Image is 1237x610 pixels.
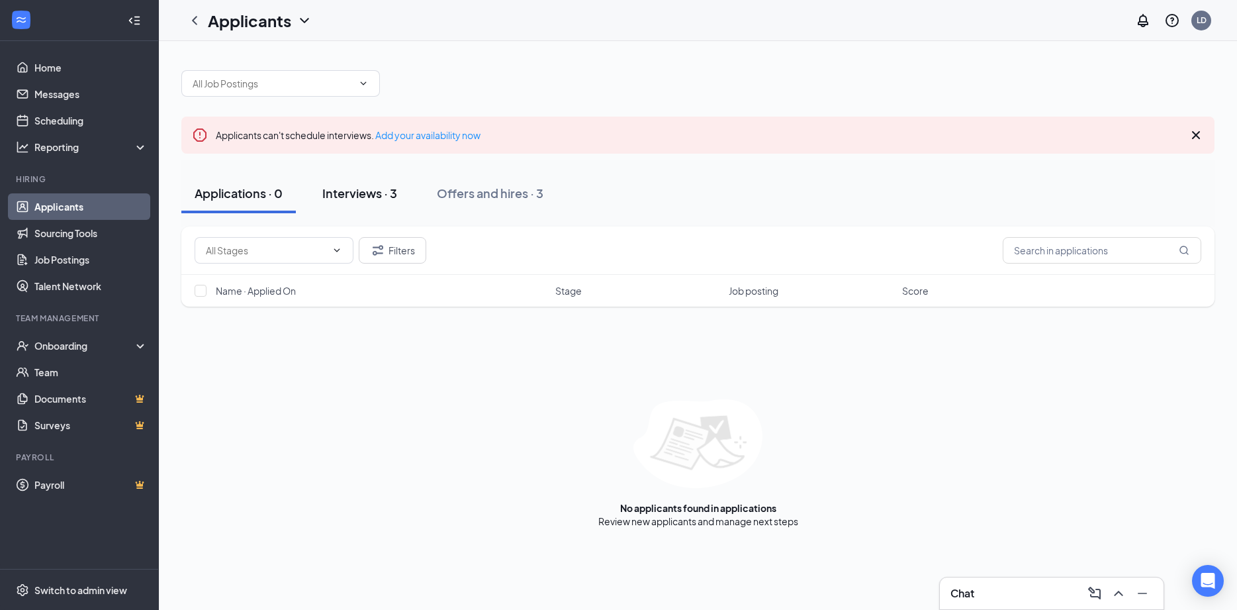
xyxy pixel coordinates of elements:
[15,13,28,26] svg: WorkstreamLogo
[1188,127,1204,143] svg: Cross
[16,140,29,154] svg: Analysis
[34,140,148,154] div: Reporting
[1111,585,1126,601] svg: ChevronUp
[370,242,386,258] svg: Filter
[1108,583,1129,604] button: ChevronUp
[633,399,762,488] img: empty-state
[16,584,29,597] svg: Settings
[16,339,29,352] svg: UserCheck
[187,13,203,28] svg: ChevronLeft
[193,76,353,91] input: All Job Postings
[332,245,342,256] svg: ChevronDown
[16,452,145,463] div: Payroll
[1192,565,1224,597] div: Open Intercom Messenger
[437,185,543,201] div: Offers and hires · 3
[1164,13,1180,28] svg: QuestionInfo
[216,129,481,141] span: Applicants can't schedule interviews.
[322,185,397,201] div: Interviews · 3
[1197,15,1207,26] div: LD
[192,127,208,143] svg: Error
[1087,585,1103,601] svg: ComposeMessage
[34,339,136,352] div: Onboarding
[1084,583,1105,604] button: ComposeMessage
[34,385,148,412] a: DocumentsCrown
[1003,237,1201,264] input: Search in applications
[34,246,148,273] a: Job Postings
[128,14,141,27] svg: Collapse
[34,472,148,498] a: PayrollCrown
[34,54,148,81] a: Home
[1179,245,1189,256] svg: MagnifyingGlass
[34,273,148,299] a: Talent Network
[1134,585,1150,601] svg: Minimize
[34,412,148,438] a: SurveysCrown
[358,78,369,89] svg: ChevronDown
[34,220,148,246] a: Sourcing Tools
[34,107,148,134] a: Scheduling
[34,584,127,597] div: Switch to admin view
[195,185,283,201] div: Applications · 0
[902,284,929,297] span: Score
[16,313,145,324] div: Team Management
[206,243,326,258] input: All Stages
[598,515,798,528] div: Review new applicants and manage next steps
[1135,13,1151,28] svg: Notifications
[34,81,148,107] a: Messages
[34,359,148,385] a: Team
[1132,583,1153,604] button: Minimize
[620,501,776,515] div: No applicants found in applications
[555,284,582,297] span: Stage
[729,284,778,297] span: Job posting
[359,237,426,264] button: Filter Filters
[950,586,974,601] h3: Chat
[208,9,291,32] h1: Applicants
[375,129,481,141] a: Add your availability now
[297,13,312,28] svg: ChevronDown
[16,174,145,185] div: Hiring
[216,284,296,297] span: Name · Applied On
[34,193,148,220] a: Applicants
